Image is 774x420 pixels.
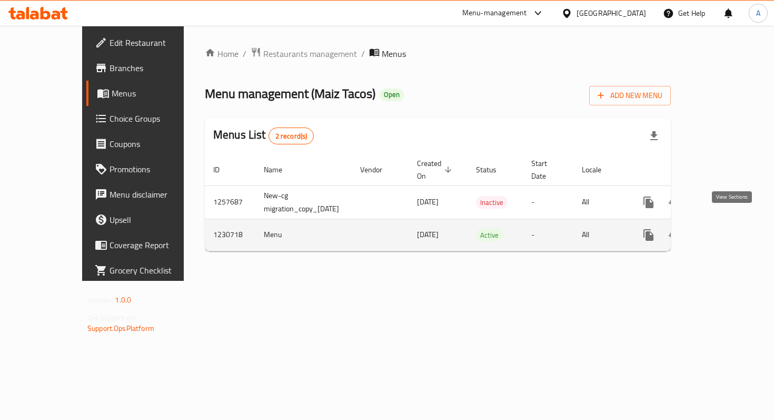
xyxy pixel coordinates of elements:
span: Status [476,163,510,176]
a: Upsell [86,207,211,232]
td: 1257687 [205,185,255,219]
a: Edit Restaurant [86,30,211,55]
span: 2 record(s) [269,131,314,141]
button: Change Status [661,222,687,248]
th: Actions [628,154,746,186]
a: Support.OpsPlatform [87,321,154,335]
td: Menu [255,219,352,251]
span: Menus [382,47,406,60]
td: All [573,219,628,251]
span: Active [476,229,503,241]
span: Grocery Checklist [110,264,203,277]
a: Grocery Checklist [86,258,211,283]
span: 1.0.0 [115,293,131,307]
a: Restaurants management [251,47,357,61]
h2: Menus List [213,127,314,144]
span: Branches [110,62,203,74]
div: Total records count [269,128,314,144]
div: Export file [641,123,667,149]
button: more [636,190,661,215]
a: Home [205,47,239,60]
a: Choice Groups [86,106,211,131]
span: Name [264,163,296,176]
li: / [361,47,365,60]
div: Menu-management [462,7,527,19]
a: Menus [86,81,211,106]
span: Menu management ( Maiz Tacos ) [205,82,375,105]
span: Coverage Report [110,239,203,251]
a: Promotions [86,157,211,182]
a: Coverage Report [86,232,211,258]
td: - [523,219,573,251]
td: All [573,185,628,219]
span: Version: [87,293,113,307]
td: - [523,185,573,219]
div: [GEOGRAPHIC_DATA] [577,7,646,19]
span: Vendor [360,163,396,176]
span: Restaurants management [263,47,357,60]
span: Start Date [531,157,561,182]
span: [DATE] [417,228,439,241]
span: Created On [417,157,455,182]
li: / [243,47,246,60]
span: Menu disclaimer [110,188,203,201]
button: Add New Menu [589,86,671,105]
nav: breadcrumb [205,47,671,61]
span: Coupons [110,138,203,150]
span: Upsell [110,213,203,226]
span: Choice Groups [110,112,203,125]
button: Change Status [661,190,687,215]
a: Branches [86,55,211,81]
span: Edit Restaurant [110,36,203,49]
span: Inactive [476,197,508,209]
a: Coupons [86,131,211,157]
span: Promotions [110,163,203,175]
span: ID [213,163,233,176]
span: A [756,7,760,19]
td: New-cg migration_copy_[DATE] [255,185,352,219]
table: enhanced table [205,154,746,251]
span: Get support on: [87,311,136,325]
span: Add New Menu [598,89,662,102]
div: Open [380,89,404,101]
span: Open [380,90,404,99]
button: more [636,222,661,248]
span: Locale [582,163,615,176]
span: Menus [112,87,203,100]
td: 1230718 [205,219,255,251]
span: [DATE] [417,195,439,209]
a: Menu disclaimer [86,182,211,207]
